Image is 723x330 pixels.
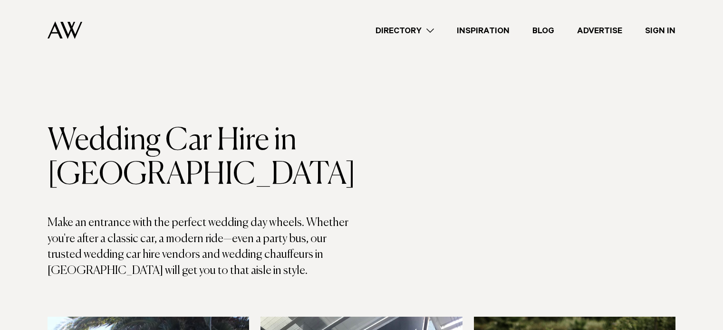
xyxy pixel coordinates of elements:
[48,124,362,192] h1: Wedding Car Hire in [GEOGRAPHIC_DATA]
[364,24,445,37] a: Directory
[566,24,634,37] a: Advertise
[634,24,687,37] a: Sign In
[48,215,362,279] p: Make an entrance with the perfect wedding day wheels. Whether you're after a classic car, a moder...
[48,21,82,39] img: Auckland Weddings Logo
[521,24,566,37] a: Blog
[445,24,521,37] a: Inspiration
